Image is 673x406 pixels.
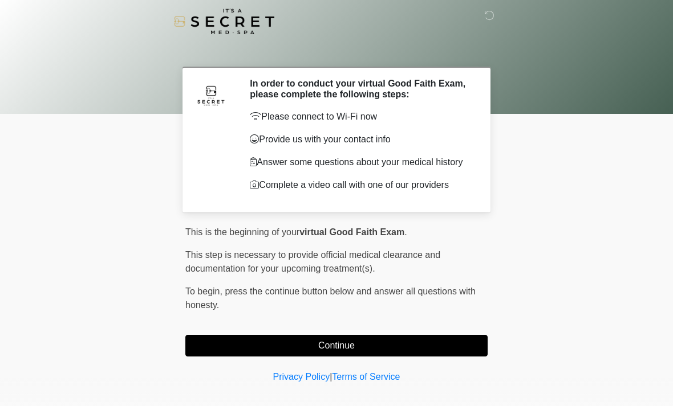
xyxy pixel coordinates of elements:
button: Continue [185,335,488,356]
img: Agent Avatar [194,78,228,112]
span: press the continue button below and answer all questions with honesty. [185,286,476,310]
img: It's A Secret Med Spa Logo [174,9,274,34]
span: This step is necessary to provide official medical clearance and documentation for your upcoming ... [185,250,440,273]
h1: ‎ ‎ [177,41,496,62]
p: Provide us with your contact info [250,133,471,146]
p: Complete a video call with one of our providers [250,178,471,192]
a: Terms of Service [332,372,400,382]
span: This is the beginning of your [185,227,299,237]
p: Answer some questions about your medical history [250,155,471,169]
a: Privacy Policy [273,372,330,382]
span: To begin, [185,286,225,296]
h2: In order to conduct your virtual Good Faith Exam, please complete the following steps: [250,78,471,100]
span: . [404,227,407,237]
strong: virtual Good Faith Exam [299,227,404,237]
a: | [330,372,332,382]
p: Please connect to Wi-Fi now [250,110,471,124]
